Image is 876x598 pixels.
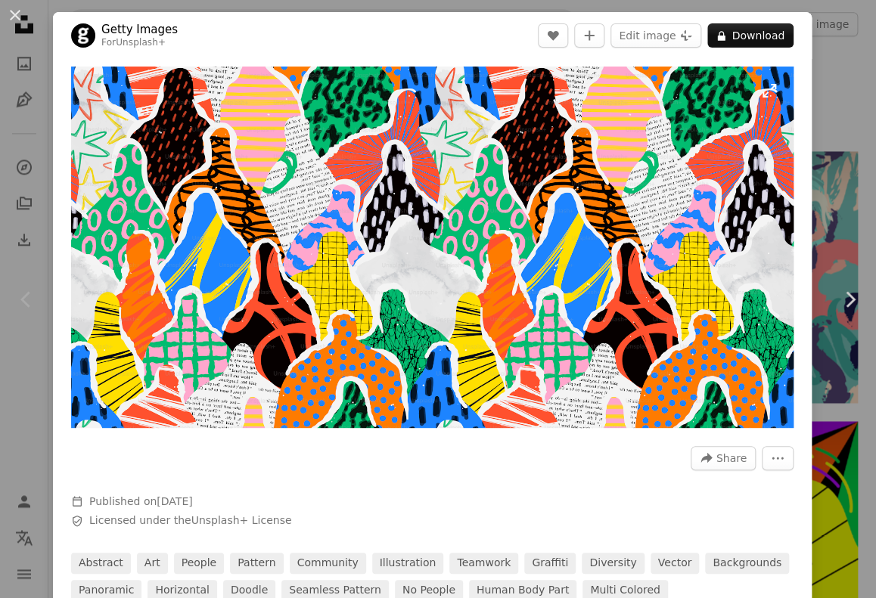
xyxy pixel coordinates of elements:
[89,495,193,507] span: Published on
[71,553,131,574] a: abstract
[191,514,292,526] a: Unsplash+ License
[101,22,178,37] a: Getty Images
[691,446,756,470] button: Share this image
[538,23,568,48] button: Like
[707,23,794,48] button: Download
[372,553,444,574] a: illustration
[101,37,178,49] div: For
[290,553,366,574] a: community
[449,553,518,574] a: teamwork
[574,23,604,48] button: Add to Collection
[716,447,747,469] span: Share
[71,23,95,48] img: Go to Getty Images's profile
[705,553,789,574] a: backgrounds
[524,553,576,574] a: graffiti
[116,37,166,48] a: Unsplash+
[823,227,876,372] a: Next
[71,67,794,428] img: Colorful diverse people crowd abstract art seamless pattern. Multi-ethnic community, big cultural...
[137,553,168,574] a: art
[89,513,291,528] span: Licensed under the
[157,495,192,507] time: July 11, 2023 at 7:35:42 PM GMT+2
[582,553,644,574] a: diversity
[174,553,225,574] a: people
[610,23,701,48] button: Edit image
[230,553,283,574] a: pattern
[762,446,794,470] button: More Actions
[651,553,700,574] a: vector
[71,67,794,428] button: Zoom in on this image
